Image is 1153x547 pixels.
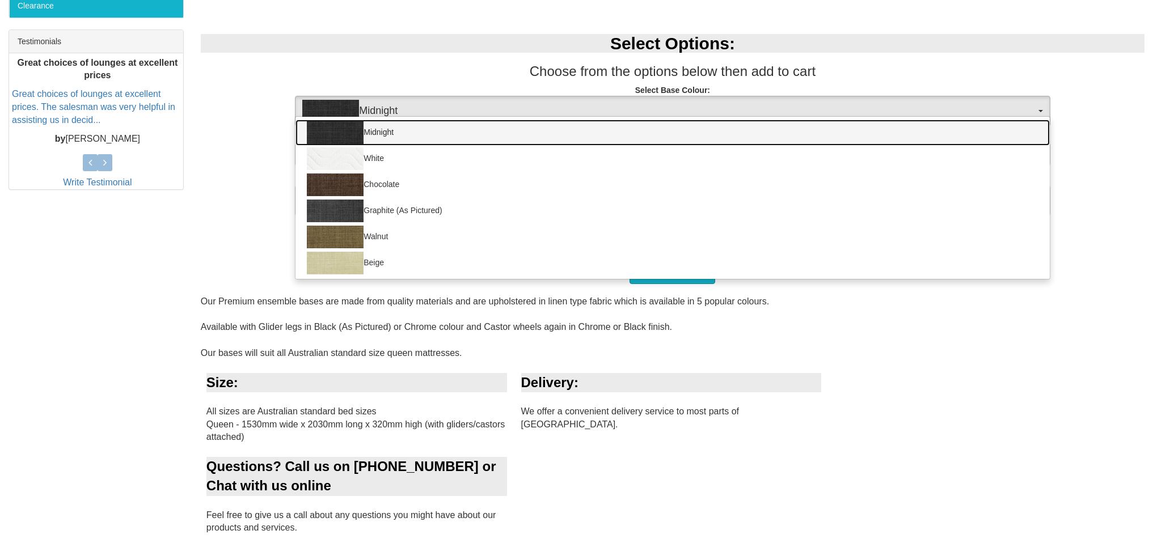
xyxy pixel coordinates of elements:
[63,177,132,187] a: Write Testimonial
[521,373,822,392] div: Delivery:
[295,198,1049,224] a: Graphite (As Pictured)
[307,147,364,170] img: White
[295,96,1050,126] button: MidnightMidnight
[635,86,710,95] strong: Select Base Colour:
[307,226,364,248] img: Walnut
[206,457,507,496] div: Questions? Call us on [PHONE_NUMBER] or Chat with us online
[12,90,175,125] a: Great choices of lounges at excellent prices. The salesman was very helpful in assisting us in de...
[295,120,1049,146] a: Midnight
[206,373,507,392] div: Size:
[307,200,364,222] img: Graphite (As Pictured)
[302,100,359,122] img: Midnight
[55,134,66,143] b: by
[307,252,364,274] img: Beige
[516,373,830,431] div: We offer a convenient delivery service to most parts of [GEOGRAPHIC_DATA].
[201,64,1144,79] h3: Choose from the options below then add to cart
[18,58,178,80] b: Great choices of lounges at excellent prices
[201,295,1144,457] div: Our Premium ensemble bases are made from quality materials and are upholstered in linen type fabr...
[201,373,516,444] div: All sizes are Australian standard bed sizes Queen - 1530mm wide x 2030mm long x 320mm high (with ...
[307,121,364,144] img: Midnight
[295,224,1049,250] a: Walnut
[610,34,735,53] b: Select Options:
[307,173,364,196] img: Chocolate
[302,100,1035,122] span: Midnight
[12,133,183,146] p: [PERSON_NAME]
[295,250,1049,276] a: Beige
[295,146,1049,172] a: White
[9,30,183,53] div: Testimonials
[295,172,1049,198] a: Chocolate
